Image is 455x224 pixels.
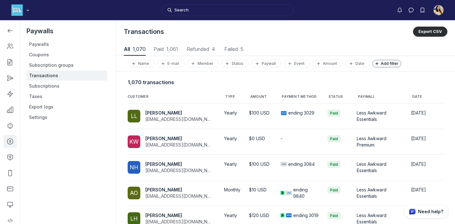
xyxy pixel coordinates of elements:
div: $10 USD [249,187,273,193]
span: Refunded [186,47,216,52]
button: Notifications [394,4,405,16]
button: Event [284,60,310,67]
div: Status [224,61,246,66]
span: [PERSON_NAME] [145,136,182,141]
span: [PERSON_NAME] [145,187,182,192]
a: Taxes [27,91,107,102]
div: $0 USD [249,135,273,142]
button: Search [161,4,294,16]
div: Less Awkward Premium [357,135,403,148]
div: LH [130,215,138,222]
a: Transactions [27,71,107,81]
span: Add filter [381,61,401,66]
div: Yearly [224,212,241,219]
a: Subscription groups [27,60,107,70]
span: [PERSON_NAME] [145,161,182,167]
div: Name [130,61,152,66]
span: 1,070 transactions [128,79,174,85]
div: Less Awkward Essentials [357,110,403,122]
span: Failed [224,47,244,52]
p: ending 3029 [288,110,314,116]
a: Coupons [27,50,107,60]
div: [DATE] [411,110,428,116]
button: Date [345,60,370,67]
span: [PERSON_NAME] [145,110,182,115]
p: ending 3084 [288,161,315,167]
div: Yearly [224,110,241,116]
div: Less Awkward Essentials [357,187,403,199]
div: Less Awkward Essentials [357,161,403,174]
span: AMOUNT [250,95,267,99]
button: Add filter [372,60,401,67]
button: Less Awkward Hub logo [11,4,31,16]
div: $100 USD [249,161,273,167]
span: [EMAIL_ADDRESS][DOMAIN_NAME] [145,116,218,122]
span: CUSTOMER [128,95,149,99]
span: Paid [327,212,341,219]
button: Circle support widget [404,205,449,219]
span: 4 [212,46,215,52]
div: AO[PERSON_NAME][EMAIL_ADDRESS][DOMAIN_NAME] [128,187,216,199]
div: AO [130,189,138,197]
button: Failed5 [224,43,244,56]
p: Need help? [418,208,443,215]
a: Subscriptions [27,81,107,91]
div: E-mail [160,61,182,66]
span: [EMAIL_ADDRESS][DOMAIN_NAME] [145,193,218,199]
button: Direct messages [405,4,417,16]
button: Paywall [251,60,281,67]
div: Member [190,61,216,66]
div: $100 USD [249,110,273,116]
span: PAYWALL [358,95,375,99]
span: [EMAIL_ADDRESS][DOMAIN_NAME] [145,168,218,173]
span: Paid [327,109,341,117]
div: [DATE] [411,135,428,142]
p: ending 9840 [293,187,320,199]
a: Paywalls [27,39,107,49]
div: NH[PERSON_NAME][EMAIL_ADDRESS][DOMAIN_NAME] [128,161,216,174]
div: LL [131,112,137,120]
div: $120 USD [249,212,273,219]
button: Export CSV [413,27,447,37]
div: KW[PERSON_NAME][EMAIL_ADDRESS][DOMAIN_NAME] [128,135,216,148]
span: [PERSON_NAME] [145,213,182,218]
div: Yearly [224,161,241,167]
button: Paid1,061 [153,43,178,56]
span: All [124,47,146,52]
span: PAYMENT METHOD [282,95,317,99]
span: TYPE [225,95,235,99]
button: Name [128,60,155,67]
span: Paid [327,186,341,194]
a: Export logs [27,102,107,112]
button: Status [221,60,249,67]
h5: Paywalls [27,27,107,35]
h1: Transactions [124,27,408,36]
div: [DATE] [411,161,428,167]
span: 1,070 [133,46,146,52]
button: Bookmarks [417,4,428,16]
button: Member [187,60,219,67]
a: Settings [27,112,107,122]
img: Less Awkward Hub logo [11,4,23,16]
span: [EMAIL_ADDRESS][DOMAIN_NAME] [145,142,218,147]
div: LL[PERSON_NAME][EMAIL_ADDRESS][DOMAIN_NAME] [128,110,216,122]
button: Refunded4 [186,43,216,56]
button: User menu options [434,5,444,15]
div: Amount [315,61,340,66]
span: Paid [327,161,341,168]
div: KW [129,138,139,146]
button: Amount [312,60,343,67]
button: E-mail [157,60,185,67]
div: Monthly [224,187,241,193]
p: ending 3019 [293,212,318,219]
div: Paywall [254,61,278,66]
div: Event [287,61,307,66]
span: DATE [412,95,422,99]
span: STATUS [329,95,343,99]
div: [DATE] [411,187,428,193]
div: Date [348,61,367,66]
span: Paid [327,135,341,142]
span: Paid [153,47,178,52]
span: 5 [240,46,243,52]
button: All1,070 [124,43,146,56]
